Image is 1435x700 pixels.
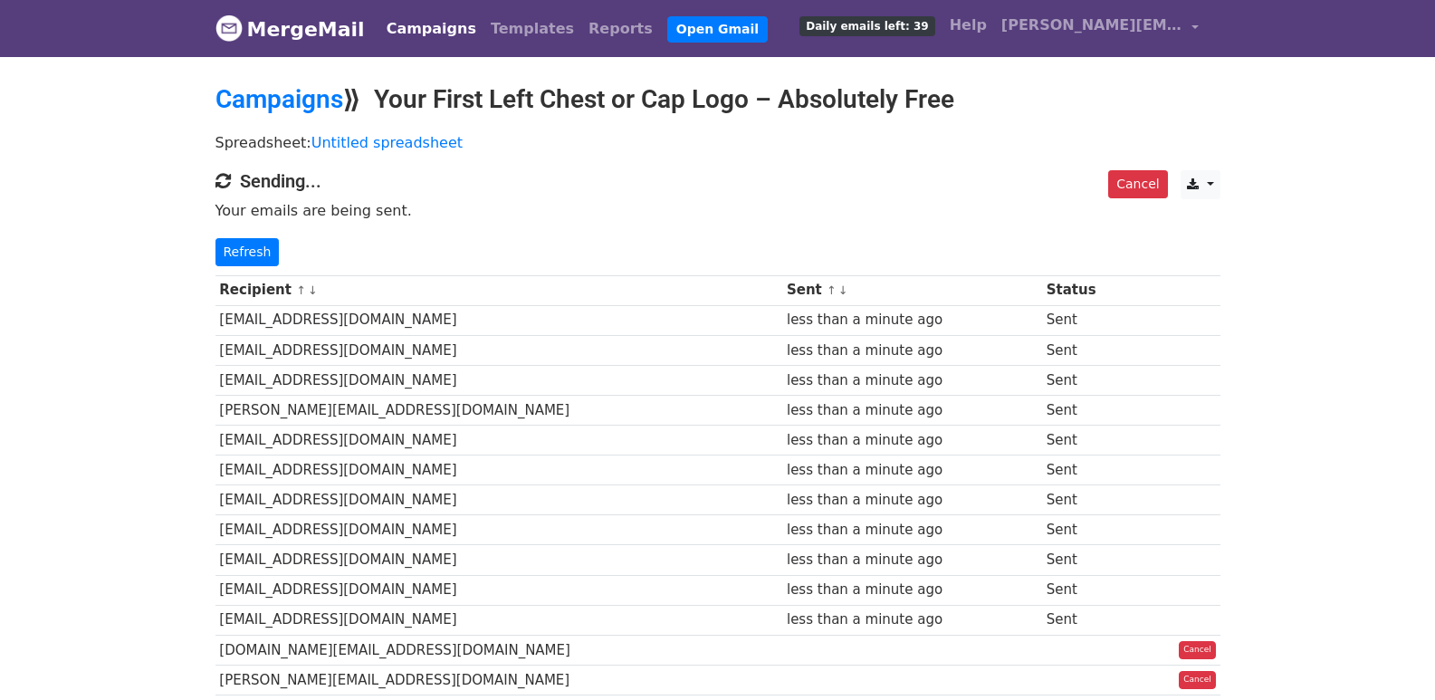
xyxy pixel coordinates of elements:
[838,283,848,297] a: ↓
[1042,575,1134,605] td: Sent
[215,485,783,515] td: [EMAIL_ADDRESS][DOMAIN_NAME]
[215,605,783,635] td: [EMAIL_ADDRESS][DOMAIN_NAME]
[215,455,783,485] td: [EMAIL_ADDRESS][DOMAIN_NAME]
[942,7,994,43] a: Help
[1108,170,1167,198] a: Cancel
[792,7,942,43] a: Daily emails left: 39
[215,635,783,665] td: [DOMAIN_NAME][EMAIL_ADDRESS][DOMAIN_NAME]
[787,430,1038,451] div: less than a minute ago
[215,133,1220,152] p: Spreadsheet:
[1042,305,1134,335] td: Sent
[1042,455,1134,485] td: Sent
[787,310,1038,331] div: less than a minute ago
[799,16,934,36] span: Daily emails left: 39
[215,665,783,695] td: [PERSON_NAME][EMAIL_ADDRESS][DOMAIN_NAME]
[787,370,1038,391] div: less than a minute ago
[782,275,1042,305] th: Sent
[1042,485,1134,515] td: Sent
[827,283,837,297] a: ↑
[787,520,1038,541] div: less than a minute ago
[787,400,1038,421] div: less than a minute ago
[1179,641,1216,659] a: Cancel
[787,609,1038,630] div: less than a minute ago
[215,14,243,42] img: MergeMail logo
[311,134,463,151] a: Untitled spreadsheet
[1042,545,1134,575] td: Sent
[787,580,1038,600] div: less than a minute ago
[215,275,783,305] th: Recipient
[215,170,1220,192] h4: Sending...
[215,84,1220,115] h2: ⟫ Your First Left Chest or Cap Logo – Absolutely Free
[215,84,343,114] a: Campaigns
[787,340,1038,361] div: less than a minute ago
[1042,365,1134,395] td: Sent
[1042,395,1134,425] td: Sent
[215,365,783,395] td: [EMAIL_ADDRESS][DOMAIN_NAME]
[787,460,1038,481] div: less than a minute ago
[215,201,1220,220] p: Your emails are being sent.
[994,7,1206,50] a: [PERSON_NAME][EMAIL_ADDRESS][DOMAIN_NAME]
[215,426,783,455] td: [EMAIL_ADDRESS][DOMAIN_NAME]
[1001,14,1182,36] span: [PERSON_NAME][EMAIL_ADDRESS][DOMAIN_NAME]
[483,11,581,47] a: Templates
[308,283,318,297] a: ↓
[1042,515,1134,545] td: Sent
[787,550,1038,571] div: less than a minute ago
[667,16,768,43] a: Open Gmail
[215,305,783,335] td: [EMAIL_ADDRESS][DOMAIN_NAME]
[1042,426,1134,455] td: Sent
[215,545,783,575] td: [EMAIL_ADDRESS][DOMAIN_NAME]
[1042,275,1134,305] th: Status
[215,575,783,605] td: [EMAIL_ADDRESS][DOMAIN_NAME]
[1042,335,1134,365] td: Sent
[215,395,783,425] td: [PERSON_NAME][EMAIL_ADDRESS][DOMAIN_NAME]
[215,335,783,365] td: [EMAIL_ADDRESS][DOMAIN_NAME]
[1042,605,1134,635] td: Sent
[215,238,280,266] a: Refresh
[215,10,365,48] a: MergeMail
[215,515,783,545] td: [EMAIL_ADDRESS][DOMAIN_NAME]
[787,490,1038,511] div: less than a minute ago
[581,11,660,47] a: Reports
[379,11,483,47] a: Campaigns
[296,283,306,297] a: ↑
[1179,671,1216,689] a: Cancel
